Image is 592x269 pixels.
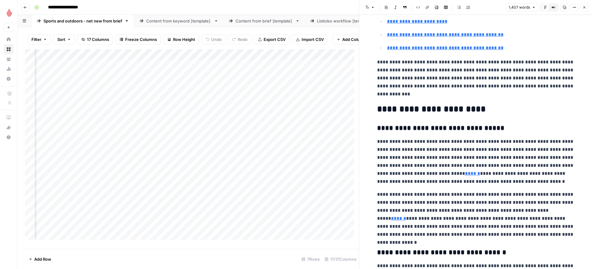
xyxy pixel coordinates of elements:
[134,15,224,27] a: Content from keyword [template]
[211,36,222,42] span: Undo
[87,36,109,42] span: 17 Columns
[4,123,13,132] div: What's new?
[4,132,14,142] button: Help + Support
[302,36,324,42] span: Import CSV
[228,34,252,44] button: Redo
[342,36,366,42] span: Add Column
[4,54,14,64] a: Your Data
[43,18,122,24] div: Sports and outdoors - net new from brief
[163,34,199,44] button: Row Height
[224,15,305,27] a: Content from brief [template]
[322,254,359,264] div: 17/17 Columns
[4,5,14,20] button: Workspace: Lightspeed
[254,34,290,44] button: Export CSV
[506,3,538,11] button: 1,407 words
[4,74,14,84] a: Settings
[4,64,14,74] a: Usage
[173,36,195,42] span: Row Height
[27,34,51,44] button: Filter
[57,36,65,42] span: Sort
[202,34,226,44] button: Undo
[292,34,328,44] button: Import CSV
[125,36,157,42] span: Freeze Columns
[53,34,75,44] button: Sort
[317,18,373,24] div: Listicles workflow [template]
[509,5,530,10] span: 1,407 words
[264,36,286,42] span: Export CSV
[4,122,14,132] button: What's new?
[116,34,161,44] button: Freeze Columns
[4,44,14,54] a: Browse
[146,18,212,24] div: Content from keyword [template]
[31,36,41,42] span: Filter
[299,254,322,264] div: 7 Rows
[238,36,248,42] span: Redo
[31,15,134,27] a: Sports and outdoors - net new from brief
[305,15,385,27] a: Listicles workflow [template]
[4,7,15,18] img: Lightspeed Logo
[333,34,370,44] button: Add Column
[4,113,14,122] a: AirOps Academy
[34,256,51,262] span: Add Row
[236,18,293,24] div: Content from brief [template]
[25,254,55,264] button: Add Row
[77,34,113,44] button: 17 Columns
[4,34,14,44] a: Home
